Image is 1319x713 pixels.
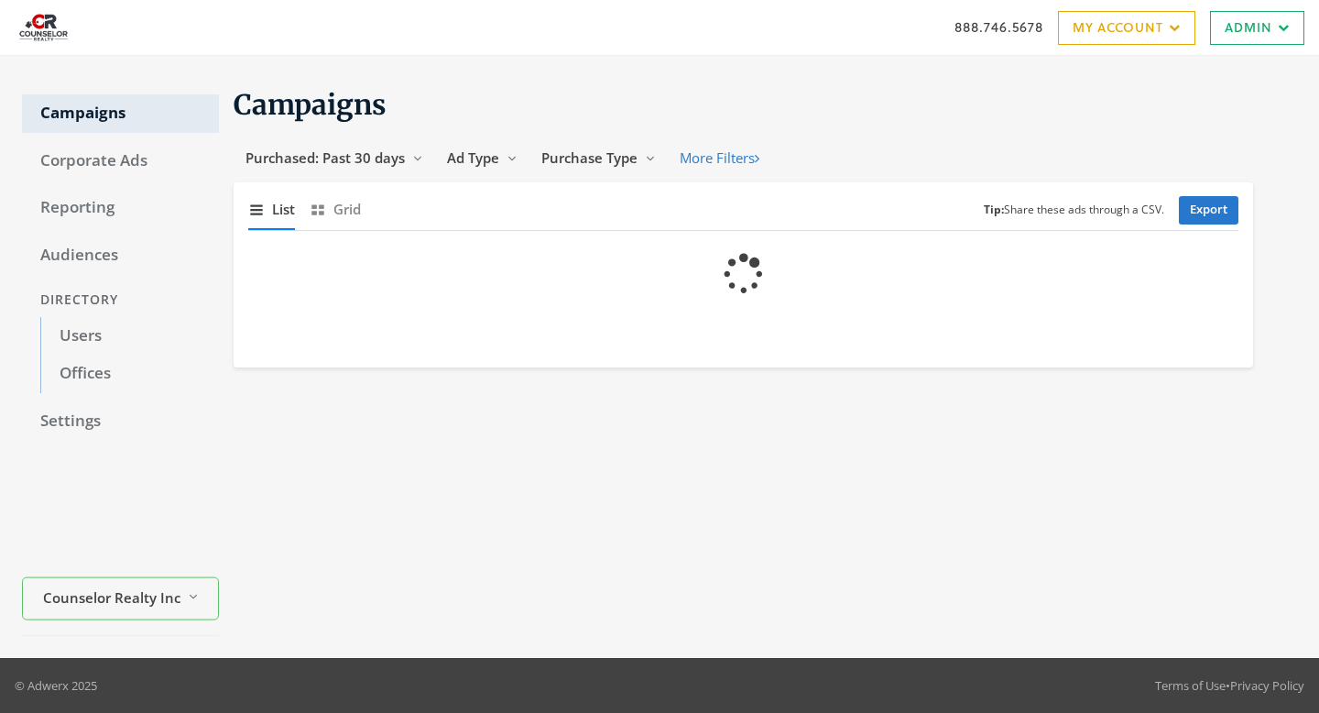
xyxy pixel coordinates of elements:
[40,317,219,356] a: Users
[1155,676,1304,695] div: •
[1058,11,1195,45] a: My Account
[22,94,219,133] a: Campaigns
[1179,196,1238,225] a: Export
[234,87,387,122] span: Campaigns
[1210,11,1304,45] a: Admin
[310,190,361,229] button: Grid
[40,355,219,393] a: Offices
[22,402,219,441] a: Settings
[15,676,97,695] p: © Adwerx 2025
[333,199,361,220] span: Grid
[447,148,499,167] span: Ad Type
[668,141,771,175] button: More Filters
[954,17,1043,37] a: 888.746.5678
[22,189,219,227] a: Reporting
[234,141,435,175] button: Purchased: Past 30 days
[984,202,1004,217] b: Tip:
[22,577,219,620] button: Counselor Realty Inc.
[248,190,295,229] button: List
[43,587,180,608] span: Counselor Realty Inc.
[1155,677,1226,694] a: Terms of Use
[22,142,219,181] a: Corporate Ads
[984,202,1164,219] small: Share these ads through a CSV.
[245,148,405,167] span: Purchased: Past 30 days
[541,148,638,167] span: Purchase Type
[272,199,295,220] span: List
[435,141,529,175] button: Ad Type
[529,141,668,175] button: Purchase Type
[22,236,219,275] a: Audiences
[15,5,72,50] img: Adwerx
[1230,677,1304,694] a: Privacy Policy
[22,283,219,317] div: Directory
